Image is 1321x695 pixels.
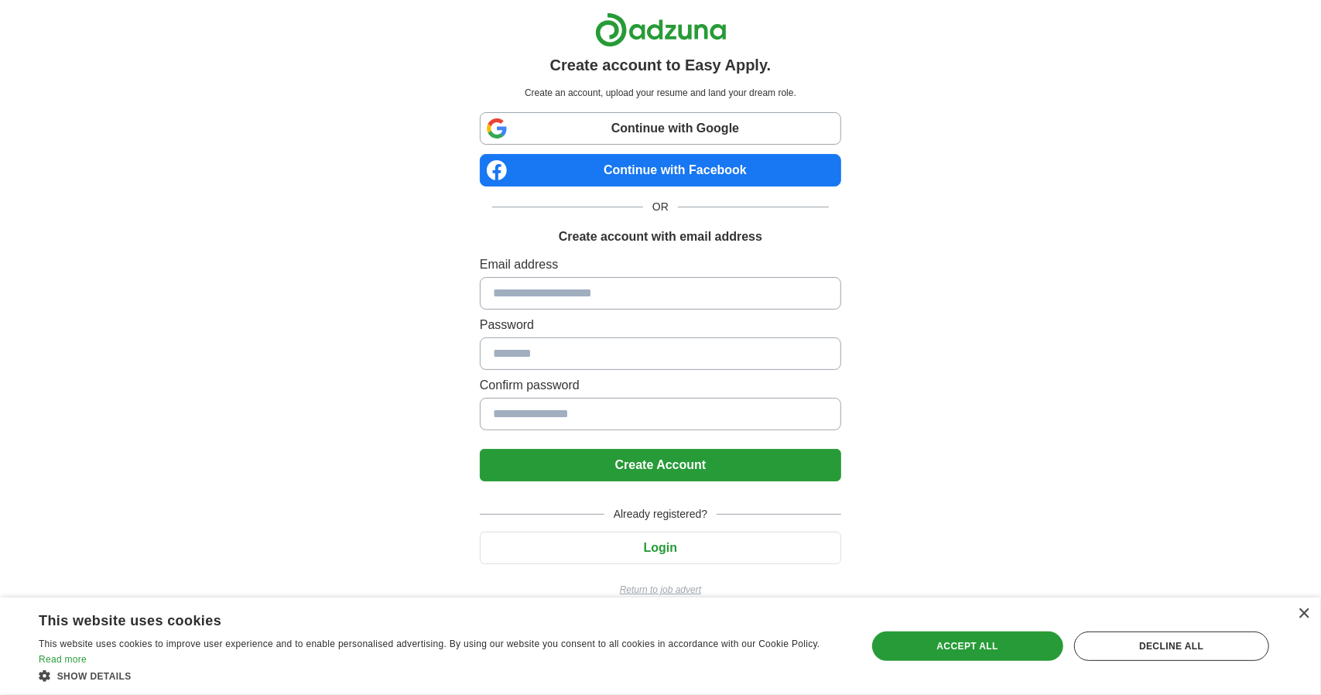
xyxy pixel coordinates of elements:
label: Confirm password [480,376,841,395]
span: OR [643,199,678,215]
label: Email address [480,255,841,274]
div: Accept all [872,632,1063,661]
h1: Create account to Easy Apply. [550,53,772,77]
span: Show details [57,671,132,682]
h1: Create account with email address [559,228,762,246]
span: This website uses cookies to improve user experience and to enable personalised advertising. By u... [39,639,820,649]
div: Close [1298,608,1309,620]
button: Create Account [480,449,841,481]
a: Continue with Google [480,112,841,145]
span: Already registered? [604,506,717,522]
a: Continue with Facebook [480,154,841,187]
a: Return to job advert [480,583,841,597]
div: This website uses cookies [39,607,803,630]
button: Login [480,532,841,564]
div: Show details [39,668,842,683]
a: Login [480,541,841,554]
a: Read more, opens a new window [39,654,87,665]
label: Password [480,316,841,334]
img: Adzuna logo [595,12,727,47]
p: Create an account, upload your resume and land your dream role. [483,86,838,100]
div: Decline all [1074,632,1269,661]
